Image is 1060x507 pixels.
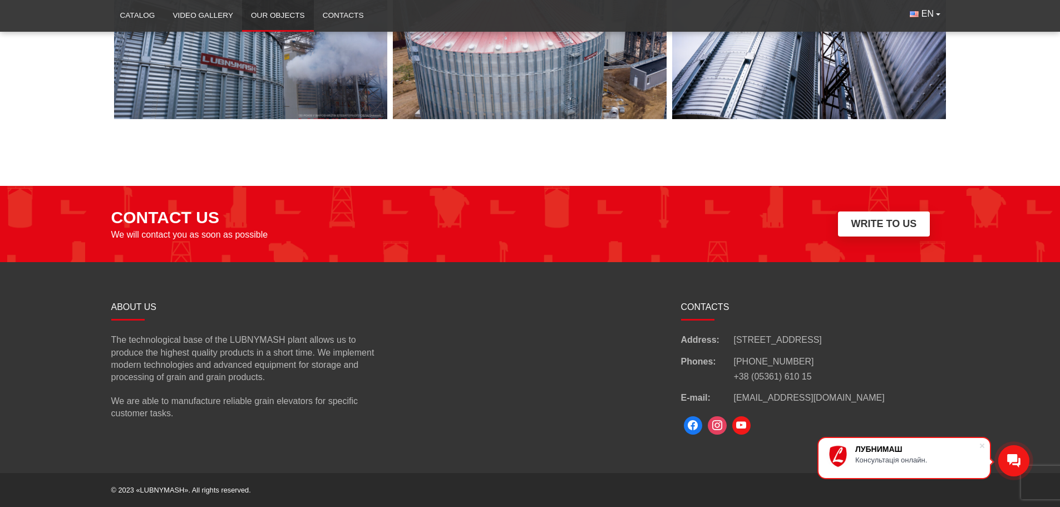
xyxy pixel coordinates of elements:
[734,393,885,402] span: [EMAIL_ADDRESS][DOMAIN_NAME]
[681,392,734,404] span: E-mail:
[111,3,164,28] a: Catalog
[111,208,219,227] span: CONTACT US
[681,356,734,383] span: Phones:
[681,334,734,346] span: Address:
[111,395,379,420] p: We are able to manufacture reliable grain elevators for specific customer tasks.
[734,372,812,381] a: +38 (05361) 610 15
[734,357,814,366] a: [PHONE_NUMBER]
[111,334,379,384] p: The technological base of the LUBNYMASH plant allows us to produce the highest quality products i...
[855,445,979,454] div: ЛУБНИМАШ
[910,11,919,17] img: English
[838,211,930,237] button: Write to us
[734,334,822,346] span: [STREET_ADDRESS]
[681,414,706,438] a: Facebook
[111,486,251,494] span: © 2023 «LUBNYMASH». All rights reserved.
[921,8,934,20] span: EN
[729,414,754,438] a: Youtube
[705,414,729,438] a: Instagram
[314,3,373,28] a: Contacts
[734,392,885,404] a: [EMAIL_ADDRESS][DOMAIN_NAME]
[901,3,949,24] button: EN
[111,230,268,240] span: We will contact you as soon as possible
[855,456,979,464] div: Консультація онлайн.
[242,3,314,28] a: Our objects
[111,302,157,312] span: ABOUT US
[681,302,729,312] span: CONTACTS
[164,3,242,28] a: Video gallery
